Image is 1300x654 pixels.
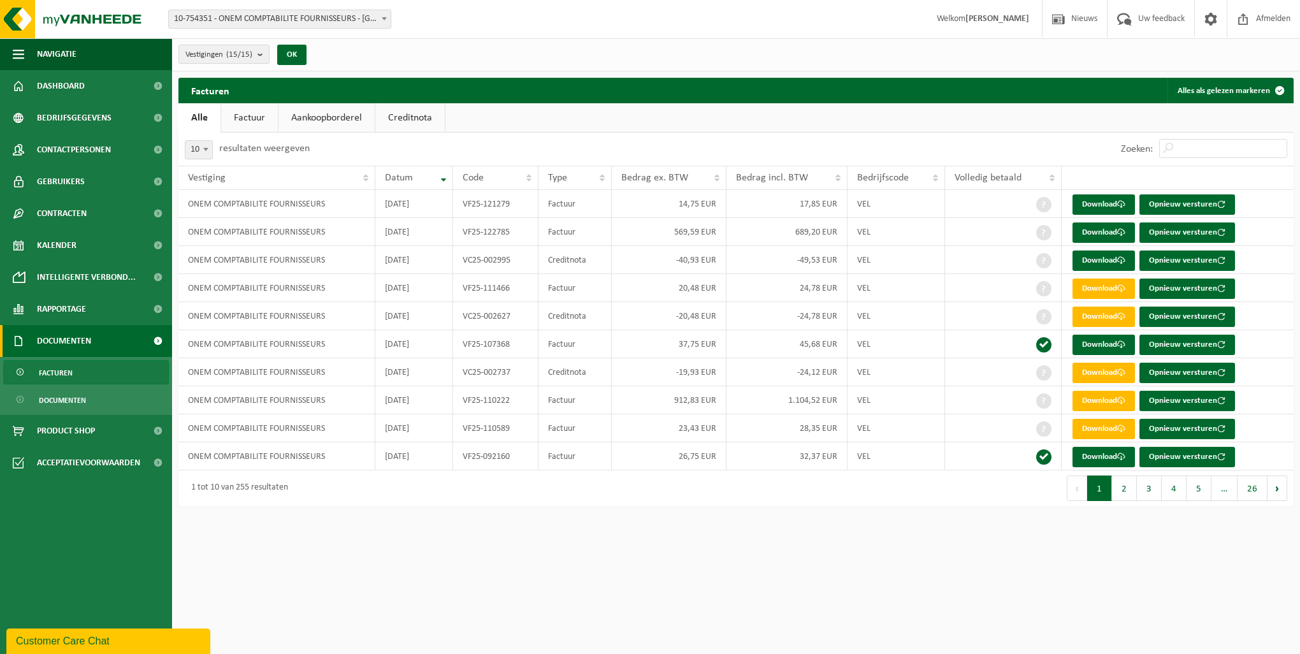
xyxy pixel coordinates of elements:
a: Facturen [3,360,169,384]
button: 4 [1162,476,1187,501]
td: [DATE] [375,302,452,330]
td: ONEM COMPTABILITE FOURNISSEURS [178,246,375,274]
td: Creditnota [538,246,612,274]
span: … [1211,476,1238,501]
div: 1 tot 10 van 255 resultaten [185,477,288,500]
td: Factuur [538,218,612,246]
td: VF25-121279 [453,190,538,218]
td: ONEM COMPTABILITE FOURNISSEURS [178,358,375,386]
td: ONEM COMPTABILITE FOURNISSEURS [178,302,375,330]
span: Kalender [37,229,76,261]
td: 26,75 EUR [612,442,726,470]
a: Download [1072,335,1135,355]
td: VEL [848,442,945,470]
span: Code [463,173,484,183]
td: -19,93 EUR [612,358,726,386]
td: [DATE] [375,358,452,386]
td: VEL [848,218,945,246]
td: ONEM COMPTABILITE FOURNISSEURS [178,190,375,218]
td: VF25-092160 [453,442,538,470]
span: 10 [185,141,212,159]
span: Intelligente verbond... [37,261,136,293]
td: [DATE] [375,414,452,442]
td: VF25-122785 [453,218,538,246]
span: Contactpersonen [37,134,111,166]
td: Factuur [538,414,612,442]
td: [DATE] [375,246,452,274]
button: 26 [1238,476,1267,501]
td: Factuur [538,274,612,302]
td: VF25-110589 [453,414,538,442]
td: Factuur [538,386,612,414]
td: VC25-002995 [453,246,538,274]
button: Opnieuw versturen [1139,447,1235,467]
td: -49,53 EUR [726,246,848,274]
td: ONEM COMPTABILITE FOURNISSEURS [178,218,375,246]
label: Zoeken: [1121,144,1153,154]
td: [DATE] [375,218,452,246]
button: Next [1267,476,1287,501]
span: Acceptatievoorwaarden [37,447,140,479]
button: 1 [1087,476,1112,501]
a: Download [1072,419,1135,439]
span: Navigatie [37,38,76,70]
a: Download [1072,194,1135,215]
td: VEL [848,246,945,274]
span: Bedrag ex. BTW [621,173,688,183]
td: 912,83 EUR [612,386,726,414]
a: Download [1072,222,1135,243]
td: ONEM COMPTABILITE FOURNISSEURS [178,386,375,414]
span: 10 [185,140,213,159]
a: Creditnota [375,103,445,133]
span: Bedrijfscode [857,173,909,183]
td: VC25-002737 [453,358,538,386]
td: -24,78 EUR [726,302,848,330]
a: Download [1072,279,1135,299]
button: Opnieuw versturen [1139,194,1235,215]
span: 10-754351 - ONEM COMPTABILITE FOURNISSEURS - BRUXELLES [169,10,391,28]
button: Alles als gelezen markeren [1167,78,1292,103]
td: 24,78 EUR [726,274,848,302]
td: -40,93 EUR [612,246,726,274]
td: VEL [848,414,945,442]
td: 20,48 EUR [612,274,726,302]
td: 32,37 EUR [726,442,848,470]
td: -24,12 EUR [726,358,848,386]
span: Gebruikers [37,166,85,198]
button: Opnieuw versturen [1139,391,1235,411]
count: (15/15) [226,50,252,59]
button: 3 [1137,476,1162,501]
td: 1.104,52 EUR [726,386,848,414]
td: [DATE] [375,386,452,414]
td: ONEM COMPTABILITE FOURNISSEURS [178,274,375,302]
button: Opnieuw versturen [1139,279,1235,299]
td: VF25-107368 [453,330,538,358]
a: Download [1072,251,1135,271]
span: Vestiging [188,173,226,183]
button: Opnieuw versturen [1139,251,1235,271]
button: Vestigingen(15/15) [178,45,270,64]
a: Download [1072,363,1135,383]
td: VF25-111466 [453,274,538,302]
span: Documenten [39,388,86,412]
span: Rapportage [37,293,86,325]
td: 45,68 EUR [726,330,848,358]
a: Download [1072,307,1135,327]
span: Documenten [37,325,91,357]
a: Download [1072,391,1135,411]
td: Creditnota [538,302,612,330]
td: VEL [848,386,945,414]
td: ONEM COMPTABILITE FOURNISSEURS [178,414,375,442]
span: Dashboard [37,70,85,102]
span: Bedrag incl. BTW [736,173,808,183]
td: VEL [848,330,945,358]
td: 28,35 EUR [726,414,848,442]
td: [DATE] [375,190,452,218]
strong: [PERSON_NAME] [965,14,1029,24]
td: [DATE] [375,442,452,470]
span: Facturen [39,361,73,385]
button: Previous [1067,476,1087,501]
a: Documenten [3,388,169,412]
button: Opnieuw versturen [1139,363,1235,383]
